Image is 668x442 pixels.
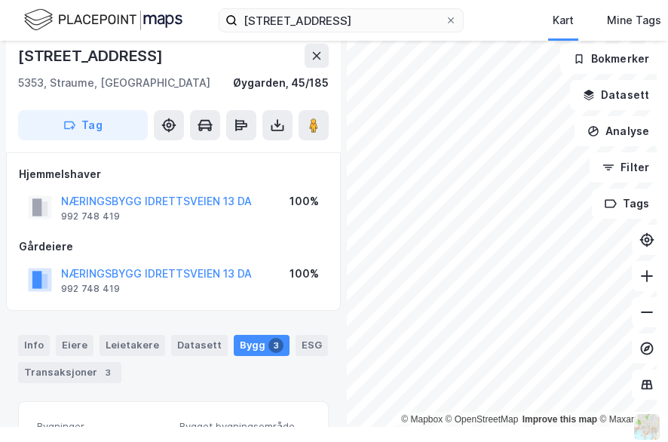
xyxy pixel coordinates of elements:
[593,370,668,442] div: Kontrollprogram for chat
[401,414,443,425] a: Mapbox
[233,74,329,92] div: Øygarden, 45/185
[553,11,574,29] div: Kart
[18,335,50,356] div: Info
[18,44,166,68] div: [STREET_ADDRESS]
[570,80,662,110] button: Datasett
[100,365,115,380] div: 3
[607,11,661,29] div: Mine Tags
[268,338,283,353] div: 3
[18,74,210,92] div: 5353, Straume, [GEOGRAPHIC_DATA]
[56,335,93,356] div: Eiere
[19,165,328,183] div: Hjemmelshaver
[575,116,662,146] button: Analyse
[290,265,319,283] div: 100%
[522,414,597,425] a: Improve this map
[237,9,445,32] input: Søk på adresse, matrikkel, gårdeiere, leietakere eller personer
[446,414,519,425] a: OpenStreetMap
[61,210,120,223] div: 992 748 419
[560,44,662,74] button: Bokmerker
[18,362,121,383] div: Transaksjoner
[19,238,328,256] div: Gårdeiere
[296,335,328,356] div: ESG
[18,110,148,140] button: Tag
[234,335,290,356] div: Bygg
[592,189,662,219] button: Tags
[61,283,120,295] div: 992 748 419
[593,370,668,442] iframe: Chat Widget
[37,420,167,433] span: Bygninger
[290,192,319,210] div: 100%
[24,7,182,33] img: logo.f888ab2527a4732fd821a326f86c7f29.svg
[171,335,228,356] div: Datasett
[590,152,662,183] button: Filter
[179,420,310,433] span: Bygget bygningsområde
[100,335,165,356] div: Leietakere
